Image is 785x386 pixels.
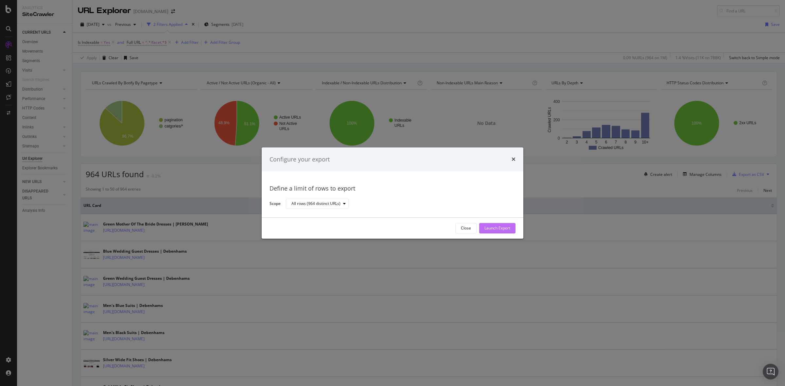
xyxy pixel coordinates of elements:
[286,199,349,209] button: All rows (964 distinct URLs)
[270,185,515,193] div: Define a limit of rows to export
[262,147,523,239] div: modal
[763,364,778,379] div: Open Intercom Messenger
[479,223,515,233] button: Launch Export
[461,226,471,231] div: Close
[270,155,330,164] div: Configure your export
[291,202,340,206] div: All rows (964 distinct URLs)
[484,226,510,231] div: Launch Export
[512,155,515,164] div: times
[455,223,477,233] button: Close
[270,201,281,208] label: Scope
